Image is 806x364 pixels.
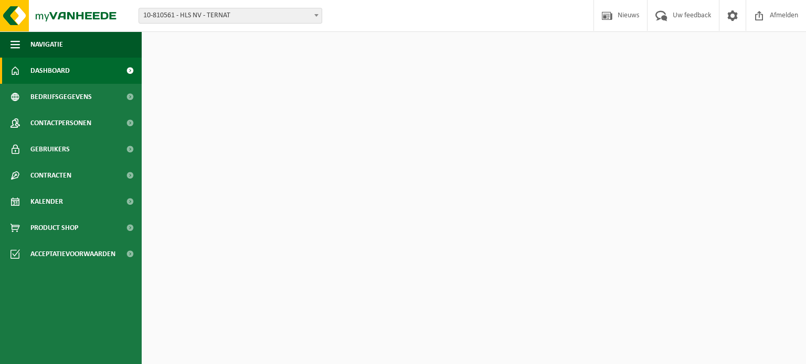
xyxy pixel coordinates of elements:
span: Navigatie [30,31,63,58]
span: Gebruikers [30,136,70,162]
span: Dashboard [30,58,70,84]
span: 10-810561 - HLS NV - TERNAT [139,8,322,23]
span: Acceptatievoorwaarden [30,241,115,267]
span: Product Shop [30,215,78,241]
span: 10-810561 - HLS NV - TERNAT [139,8,322,24]
span: Contactpersonen [30,110,91,136]
span: Bedrijfsgegevens [30,84,92,110]
span: Contracten [30,162,71,189]
span: Kalender [30,189,63,215]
